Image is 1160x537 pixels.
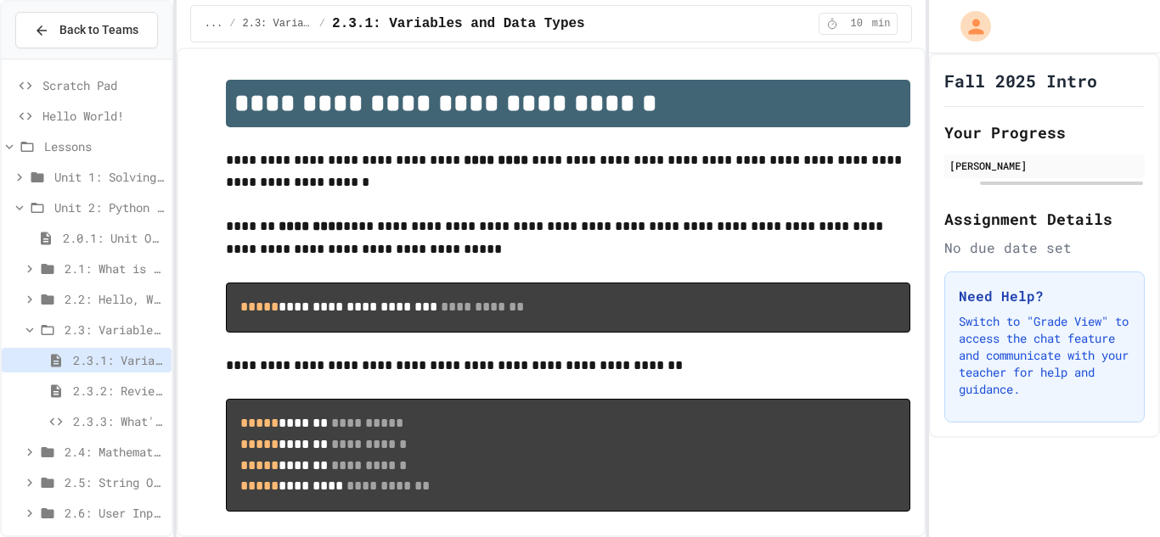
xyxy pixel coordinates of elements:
span: ... [205,17,223,31]
span: Back to Teams [59,21,138,39]
button: Back to Teams [15,12,158,48]
span: 2.3: Variables and Data Types [65,321,165,338]
span: Scratch Pad [42,76,165,94]
h1: Fall 2025 Intro [944,69,1097,92]
span: / [319,17,325,31]
span: 2.3: Variables and Data Types [243,17,313,31]
span: 2.5: String Operators [65,473,165,491]
span: Hello World! [42,107,165,125]
span: 2.3.1: Variables and Data Types [332,14,585,34]
span: 2.1: What is Code? [65,260,165,277]
iframe: chat widget [1019,395,1143,467]
h3: Need Help? [959,286,1130,306]
span: / [229,17,235,31]
span: 2.4: Mathematical Operators [65,443,165,461]
p: Switch to "Grade View" to access the chat feature and communicate with your teacher for help and ... [959,313,1130,398]
span: Lessons [44,137,165,155]
span: 2.3.1: Variables and Data Types [73,351,165,369]
iframe: chat widget [1089,469,1143,520]
span: 2.0.1: Unit Overview [63,229,165,247]
div: [PERSON_NAME] [949,158,1140,173]
span: min [872,17,891,31]
div: My Account [943,7,995,46]
span: 10 [843,17,870,31]
span: 2.6: User Input [65,504,165,522]
span: Unit 1: Solving Problems in Computer Science [54,168,165,186]
h2: Your Progress [944,120,1145,144]
span: Unit 2: Python Fundamentals [54,199,165,216]
span: 2.3.2: Review - Variables and Data Types [73,382,165,400]
div: No due date set [944,238,1145,258]
h2: Assignment Details [944,207,1145,231]
span: 2.3.3: What's the Type? [73,412,165,430]
span: 2.2: Hello, World! [65,290,165,308]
